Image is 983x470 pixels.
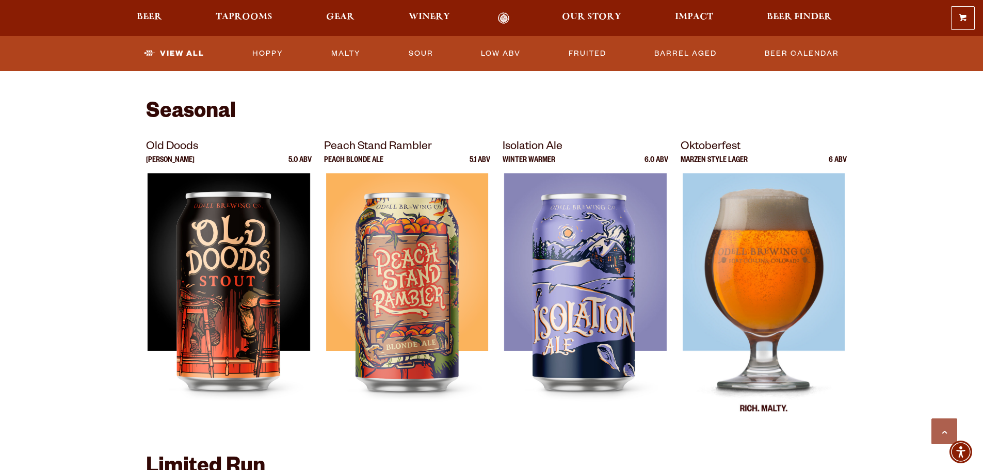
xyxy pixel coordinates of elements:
a: Oktoberfest Marzen Style Lager 6 ABV Oktoberfest Oktoberfest [681,138,847,431]
span: Gear [326,13,354,21]
p: Winter Warmer [503,157,555,173]
a: Beer Calendar [761,42,843,66]
a: Beer [130,12,169,24]
span: Our Story [562,13,621,21]
span: Taprooms [216,13,272,21]
img: Oktoberfest [683,173,845,431]
a: Beer Finder [760,12,839,24]
a: Peach Stand Rambler Peach Blonde Ale 5.1 ABV Peach Stand Rambler Peach Stand Rambler [324,138,490,431]
p: Peach Stand Rambler [324,138,490,157]
span: Winery [409,13,450,21]
p: Isolation Ale [503,138,669,157]
a: Barrel Aged [650,42,721,66]
span: Beer Finder [767,13,832,21]
a: Sour [405,42,438,66]
p: [PERSON_NAME] [146,157,195,173]
p: Old Doods [146,138,312,157]
img: Isolation Ale [504,173,666,431]
a: Fruited [565,42,610,66]
a: Impact [668,12,720,24]
a: Winery [402,12,457,24]
a: Malty [327,42,365,66]
p: 6 ABV [829,157,847,173]
img: Peach Stand Rambler [326,173,488,431]
a: Hoppy [248,42,287,66]
a: Odell Home [485,12,523,24]
a: Low ABV [477,42,525,66]
p: Marzen Style Lager [681,157,748,173]
img: Old Doods [148,173,310,431]
a: Gear [319,12,361,24]
a: Taprooms [209,12,279,24]
a: Scroll to top [931,418,957,444]
span: Impact [675,13,713,21]
p: 5.0 ABV [288,157,312,173]
p: Peach Blonde Ale [324,157,383,173]
p: Oktoberfest [681,138,847,157]
a: Isolation Ale Winter Warmer 6.0 ABV Isolation Ale Isolation Ale [503,138,669,431]
div: Accessibility Menu [949,441,972,463]
a: View All [140,42,208,66]
p: 6.0 ABV [644,157,668,173]
p: 5.1 ABV [470,157,490,173]
span: Beer [137,13,162,21]
a: Old Doods [PERSON_NAME] 5.0 ABV Old Doods Old Doods [146,138,312,431]
a: Our Story [555,12,628,24]
h2: Seasonal [146,101,837,126]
